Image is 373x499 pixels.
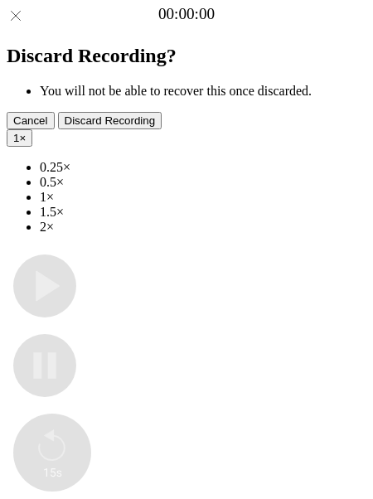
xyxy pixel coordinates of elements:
li: 1× [40,190,366,205]
a: 00:00:00 [158,5,215,23]
li: 2× [40,220,366,235]
li: 0.5× [40,175,366,190]
button: Discard Recording [58,112,162,129]
li: 0.25× [40,160,366,175]
span: 1 [13,132,19,144]
button: Cancel [7,112,55,129]
button: 1× [7,129,32,147]
li: You will not be able to recover this once discarded. [40,84,366,99]
li: 1.5× [40,205,366,220]
h2: Discard Recording? [7,45,366,67]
